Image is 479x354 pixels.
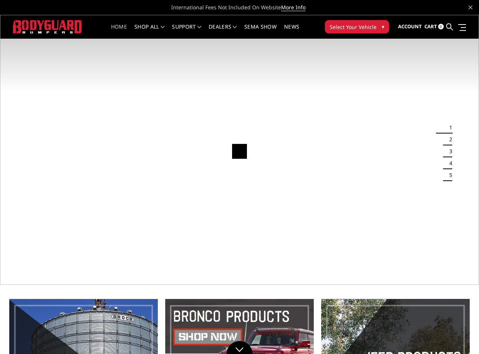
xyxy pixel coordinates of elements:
[284,24,299,39] a: News
[13,20,82,34] img: BODYGUARD BUMPERS
[209,24,237,39] a: Dealers
[424,17,444,37] a: Cart 0
[281,4,306,11] a: More Info
[398,17,422,37] a: Account
[111,24,127,39] a: Home
[382,23,384,30] span: ▾
[330,23,377,31] span: Select Your Vehicle
[445,169,452,181] button: 5 of 5
[172,24,201,39] a: Support
[424,23,437,30] span: Cart
[445,145,452,157] button: 3 of 5
[325,20,389,33] button: Select Your Vehicle
[244,24,277,39] a: SEMA Show
[438,24,444,29] span: 0
[398,23,422,30] span: Account
[445,122,452,133] button: 1 of 5
[134,24,164,39] a: shop all
[445,133,452,145] button: 2 of 5
[445,157,452,169] button: 4 of 5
